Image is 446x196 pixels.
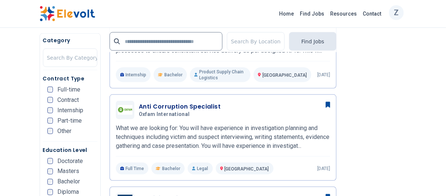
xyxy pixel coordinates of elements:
[289,32,336,51] button: Find Jobs
[47,97,53,103] input: Contract
[317,72,330,78] p: [DATE]
[57,169,79,175] span: Masters
[47,87,53,93] input: Full-time
[57,97,79,103] span: Contract
[57,158,83,164] span: Doctorate
[118,105,133,115] img: Oxfam International
[57,87,80,93] span: Full-time
[57,118,82,124] span: Part-time
[47,189,53,195] input: Diploma
[139,102,221,111] h3: Anti Corruption Specialist
[394,3,399,22] p: Z
[43,75,97,82] h5: Contract Type
[47,158,53,164] input: Doctorate
[276,8,297,20] a: Home
[409,160,446,196] iframe: Chat Widget
[57,179,80,185] span: Bachelor
[317,166,330,172] p: [DATE]
[116,163,149,175] p: Full Time
[57,107,83,113] span: Internship
[116,67,151,82] p: Internship
[328,8,360,20] a: Resources
[190,67,251,82] p: Product Supply Chain Logistics
[225,166,269,172] span: [GEOGRAPHIC_DATA]
[57,189,79,195] span: Diploma
[116,124,330,150] p: What we are looking for: You will have experience in investigation planning and techniques includ...
[360,8,385,20] a: Contact
[47,169,53,175] input: Masters
[389,5,404,20] button: Z
[43,37,97,44] h5: Category
[47,128,53,134] input: Other
[139,111,190,118] span: Oxfam International
[164,72,182,78] span: Bachelor
[47,118,53,124] input: Part-time
[262,73,307,78] span: [GEOGRAPHIC_DATA]
[43,146,97,154] h5: Education Level
[188,163,212,175] p: Legal
[40,6,95,21] img: Elevolt
[297,8,328,20] a: Find Jobs
[47,179,53,185] input: Bachelor
[162,166,180,172] span: Bachelor
[116,101,330,175] a: Oxfam InternationalAnti Corruption SpecialistOxfam InternationalWhat we are looking for: You will...
[57,128,71,134] span: Other
[47,107,53,113] input: Internship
